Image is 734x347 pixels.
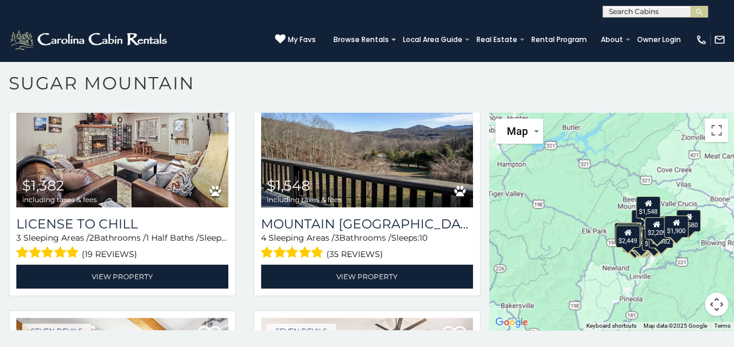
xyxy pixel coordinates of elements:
[615,225,640,248] div: $2,449
[227,233,232,243] span: 6
[275,34,316,46] a: My Favs
[288,34,316,45] span: My Favs
[22,196,97,203] span: including taxes & fees
[16,65,228,207] img: License to Chill
[586,322,636,330] button: Keyboard shortcuts
[714,322,730,329] a: Terms (opens in new tab)
[335,233,339,243] span: 3
[261,216,473,232] a: Mountain [GEOGRAPHIC_DATA]
[82,247,137,262] span: (19 reviews)
[495,119,543,144] button: Change map style
[705,119,728,142] button: Toggle fullscreen view
[89,233,94,243] span: 2
[614,223,638,245] div: $2,497
[695,34,707,46] img: phone-regular-white.png
[261,65,473,207] a: Mountain Skye Lodge $1,548 including taxes & fees
[261,216,473,232] h3: Mountain Skye Lodge
[22,177,64,194] span: $1,382
[714,34,725,46] img: mail-regular-white.png
[641,228,666,251] div: $1,716
[631,210,656,232] div: $7,498
[636,196,660,218] div: $1,548
[526,32,593,48] a: Rental Program
[676,210,700,232] div: $1,580
[261,65,473,207] img: Mountain Skye Lodge
[492,315,531,330] img: Google
[643,322,707,329] span: Map data ©2025 Google
[16,232,228,262] div: Sleeping Areas / Bathrooms / Sleeps:
[261,232,473,262] div: Sleeping Areas / Bathrooms / Sleeps:
[146,233,199,243] span: 1 Half Baths /
[492,315,531,330] a: Open this area in Google Maps (opens a new window)
[16,265,228,289] a: View Property
[507,125,528,137] span: Map
[631,32,687,48] a: Owner Login
[471,32,523,48] a: Real Estate
[616,224,641,246] div: $1,960
[326,247,383,262] span: (35 reviews)
[267,324,336,338] a: Seven Devils
[705,293,728,316] button: Map camera controls
[16,233,21,243] span: 3
[22,324,91,338] a: Seven Devils
[595,32,629,48] a: About
[644,217,669,240] div: $2,209
[419,233,427,243] span: 10
[261,265,473,289] a: View Property
[16,65,228,207] a: License to Chill $1,382 including taxes & fees
[328,32,395,48] a: Browse Rentals
[397,32,468,48] a: Local Area Guide
[663,216,688,238] div: $1,900
[267,196,342,203] span: including taxes & fees
[16,216,228,232] a: License to Chill
[267,177,310,194] span: $1,548
[9,28,171,51] img: White-1-2.png
[261,233,266,243] span: 4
